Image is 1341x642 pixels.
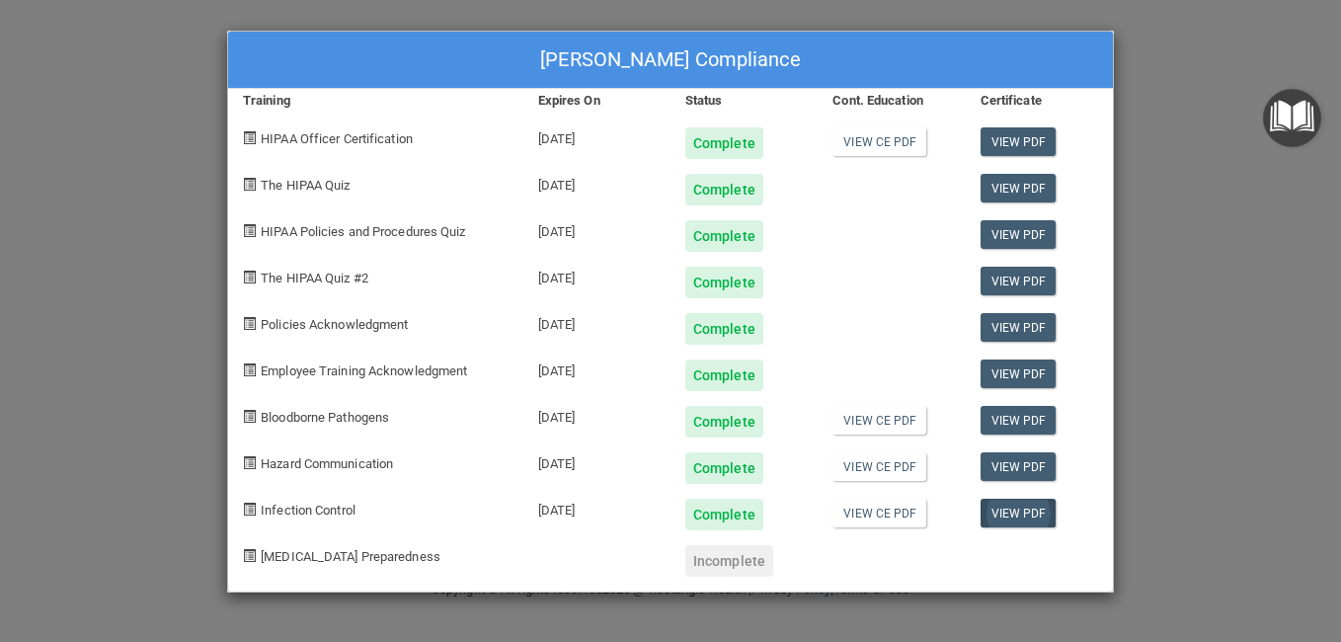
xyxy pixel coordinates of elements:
[261,178,350,193] span: The HIPAA Quiz
[261,456,393,471] span: Hazard Communication
[523,438,670,484] div: [DATE]
[523,205,670,252] div: [DATE]
[685,127,763,159] div: Complete
[261,224,465,239] span: HIPAA Policies and Procedures Quiz
[228,89,523,113] div: Training
[685,360,763,391] div: Complete
[981,127,1057,156] a: View PDF
[981,452,1057,481] a: View PDF
[981,267,1057,295] a: View PDF
[981,220,1057,249] a: View PDF
[261,549,440,564] span: [MEDICAL_DATA] Preparedness
[523,345,670,391] div: [DATE]
[261,503,355,518] span: Infection Control
[981,406,1057,435] a: View PDF
[981,174,1057,202] a: View PDF
[670,89,818,113] div: Status
[685,452,763,484] div: Complete
[261,131,413,146] span: HIPAA Officer Certification
[523,484,670,530] div: [DATE]
[685,267,763,298] div: Complete
[685,545,773,577] div: Incomplete
[832,499,926,527] a: View CE PDF
[981,313,1057,342] a: View PDF
[832,452,926,481] a: View CE PDF
[261,317,408,332] span: Policies Acknowledgment
[685,499,763,530] div: Complete
[685,174,763,205] div: Complete
[261,363,467,378] span: Employee Training Acknowledgment
[832,406,926,435] a: View CE PDF
[1263,89,1321,147] button: Open Resource Center
[818,89,965,113] div: Cont. Education
[523,391,670,438] div: [DATE]
[981,360,1057,388] a: View PDF
[981,499,1057,527] a: View PDF
[523,113,670,159] div: [DATE]
[228,32,1113,89] div: [PERSON_NAME] Compliance
[685,220,763,252] div: Complete
[685,313,763,345] div: Complete
[523,89,670,113] div: Expires On
[523,159,670,205] div: [DATE]
[832,127,926,156] a: View CE PDF
[261,410,389,425] span: Bloodborne Pathogens
[261,271,368,285] span: The HIPAA Quiz #2
[685,406,763,438] div: Complete
[523,298,670,345] div: [DATE]
[523,252,670,298] div: [DATE]
[966,89,1113,113] div: Certificate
